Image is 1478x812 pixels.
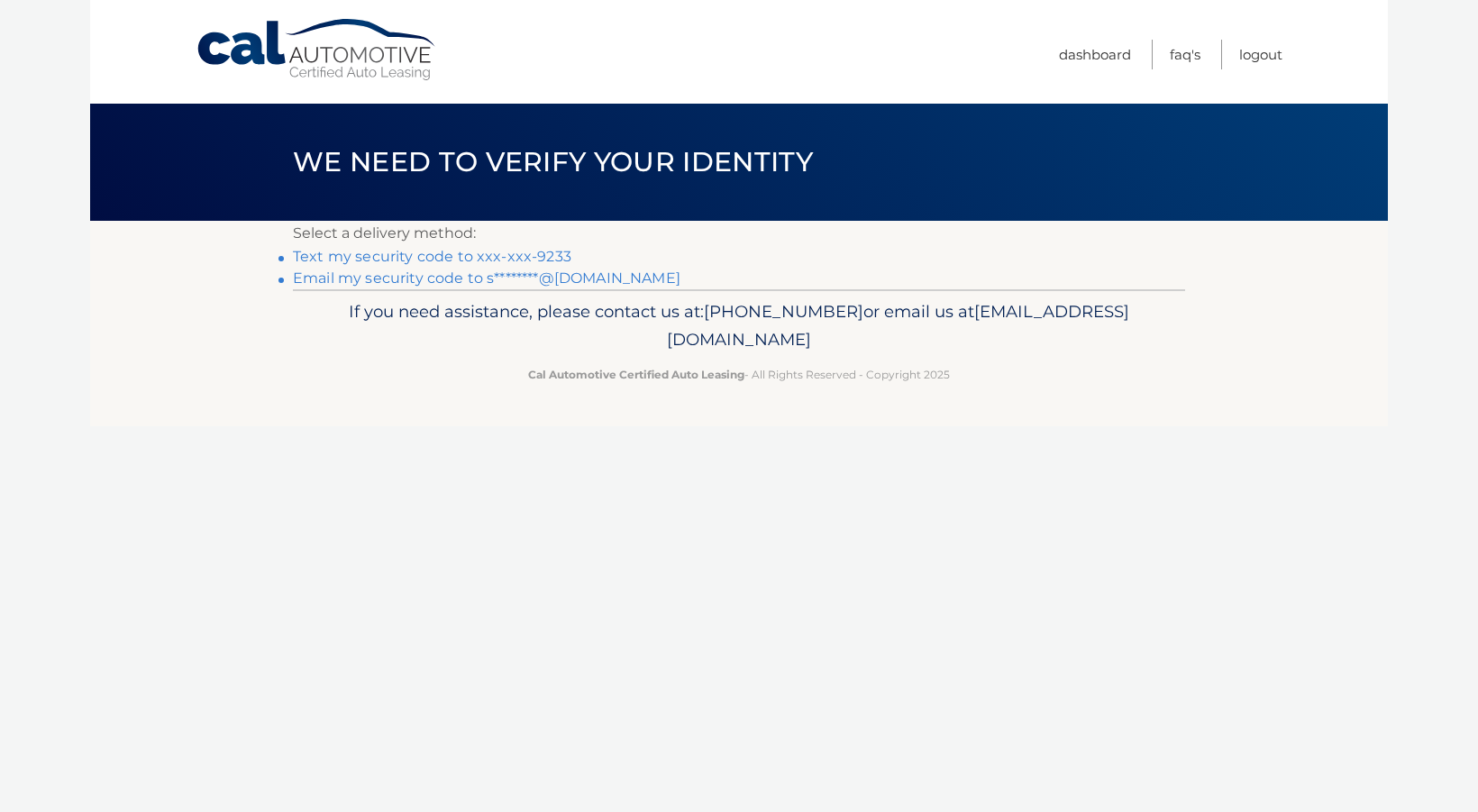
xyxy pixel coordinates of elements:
p: Select a delivery method: [293,221,1185,246]
a: Dashboard [1059,40,1131,69]
a: Email my security code to s********@[DOMAIN_NAME] [293,269,680,287]
a: FAQ's [1170,40,1200,69]
a: Cal Automotive [196,18,439,82]
p: - All Rights Reserved - Copyright 2025 [305,365,1173,384]
strong: Cal Automotive Certified Auto Leasing [528,368,744,381]
p: If you need assistance, please contact us at: or email us at [305,297,1173,355]
a: Text my security code to xxx-xxx-9233 [293,248,571,265]
a: Logout [1239,40,1282,69]
span: We need to verify your identity [293,145,813,178]
span: [PHONE_NUMBER] [704,301,863,322]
